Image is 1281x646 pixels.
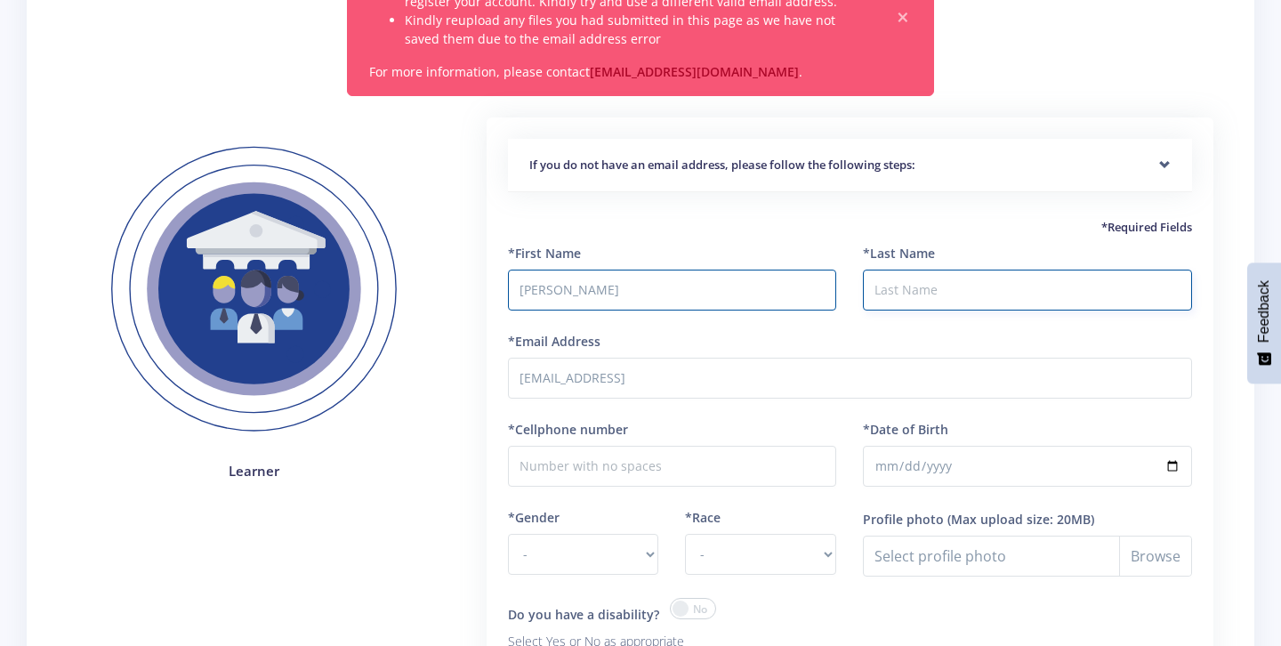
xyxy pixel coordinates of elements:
[1247,262,1281,384] button: Feedback - Show survey
[508,508,560,527] label: *Gender
[894,9,912,27] span: ×
[82,461,426,481] h4: Learner
[508,446,837,487] input: Number with no spaces
[947,510,1094,529] label: (Max upload size: 20MB)
[508,270,837,311] input: First Name
[863,510,944,529] label: Profile photo
[508,420,628,439] label: *Cellphone number
[508,332,600,351] label: *Email Address
[863,244,935,262] label: *Last Name
[508,358,1192,399] input: Email Address
[405,11,869,48] li: Kindly reupload any files you had submitted in this page as we have not saved them due to the ema...
[508,219,1192,237] h5: *Required Fields
[894,9,912,27] button: Close
[508,605,659,624] label: Do you have a disability?
[863,270,1192,311] input: Last Name
[863,420,948,439] label: *Date of Birth
[685,508,721,527] label: *Race
[529,157,1171,174] h5: If you do not have an email address, please follow the following steps:
[82,117,426,462] img: Learner
[508,244,581,262] label: *First Name
[590,63,799,80] a: [EMAIL_ADDRESS][DOMAIN_NAME]
[1256,280,1272,343] span: Feedback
